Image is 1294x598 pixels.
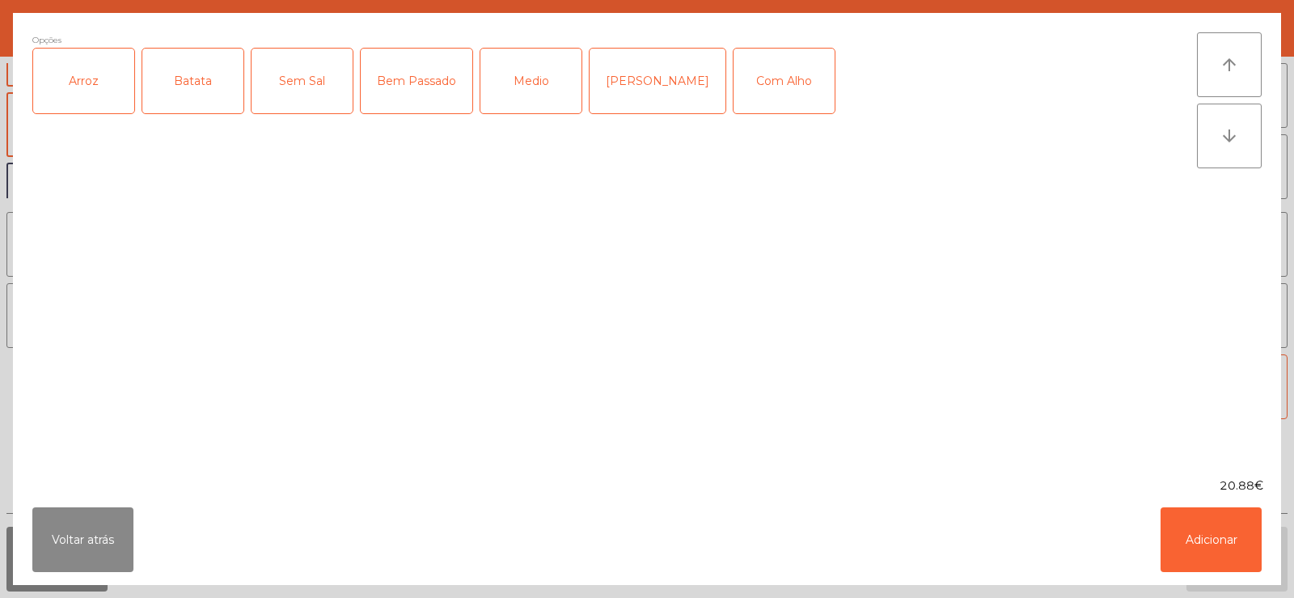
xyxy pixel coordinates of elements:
[734,49,835,113] div: Com Alho
[1220,126,1239,146] i: arrow_downward
[590,49,725,113] div: [PERSON_NAME]
[1197,32,1262,97] button: arrow_upward
[1197,104,1262,168] button: arrow_downward
[13,477,1281,494] div: 20.88€
[32,507,133,572] button: Voltar atrás
[252,49,353,113] div: Sem Sal
[1161,507,1262,572] button: Adicionar
[32,32,61,48] span: Opções
[1220,55,1239,74] i: arrow_upward
[142,49,243,113] div: Batata
[33,49,134,113] div: Arroz
[361,49,472,113] div: Bem Passado
[480,49,581,113] div: Medio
